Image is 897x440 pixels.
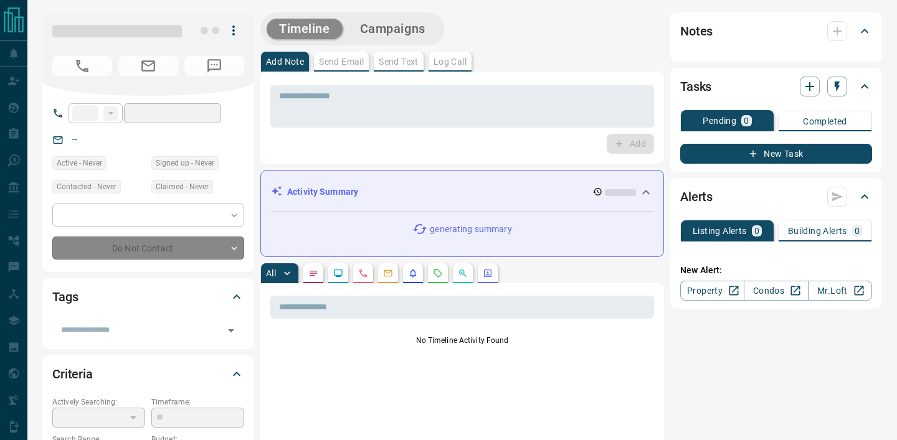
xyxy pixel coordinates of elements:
p: All [266,269,276,278]
h2: Criteria [52,364,93,384]
span: Claimed - Never [156,180,209,193]
p: Activity Summary [287,185,358,199]
p: 0 [855,227,860,235]
div: Notes [680,16,872,46]
p: 0 [744,116,749,125]
button: Campaigns [348,19,438,39]
button: Timeline [267,19,343,39]
button: Open [222,322,240,339]
p: Completed [803,117,847,126]
div: Alerts [680,182,872,212]
p: No Timeline Activity Found [270,335,654,346]
a: Mr.Loft [808,281,872,301]
div: Do Not Contact [52,236,244,260]
div: Criteria [52,359,244,389]
p: New Alert: [680,264,872,277]
svg: Opportunities [458,268,468,278]
svg: Requests [433,268,443,278]
button: New Task [680,144,872,164]
h2: Tags [52,287,78,307]
div: Tags [52,282,244,312]
div: Activity Summary [271,180,653,204]
span: Signed up - Never [156,157,214,169]
span: Contacted - Never [57,180,116,193]
svg: Calls [358,268,368,278]
span: No Number [52,56,112,76]
h2: Notes [680,21,713,41]
svg: Notes [308,268,318,278]
p: Listing Alerts [693,227,747,235]
svg: Lead Browsing Activity [333,268,343,278]
span: No Number [184,56,244,76]
h2: Alerts [680,187,713,207]
a: -- [72,134,77,144]
a: Property [680,281,744,301]
p: Building Alerts [788,227,847,235]
span: No Email [118,56,178,76]
div: Tasks [680,72,872,101]
p: Pending [703,116,736,125]
p: generating summary [430,223,511,236]
p: Add Note [266,57,304,66]
svg: Listing Alerts [408,268,418,278]
a: Condos [744,281,808,301]
span: Active - Never [57,157,102,169]
h2: Tasks [680,77,711,96]
p: Actively Searching: [52,396,145,408]
svg: Agent Actions [483,268,493,278]
p: 0 [754,227,759,235]
p: Timeframe: [151,396,244,408]
svg: Emails [383,268,393,278]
